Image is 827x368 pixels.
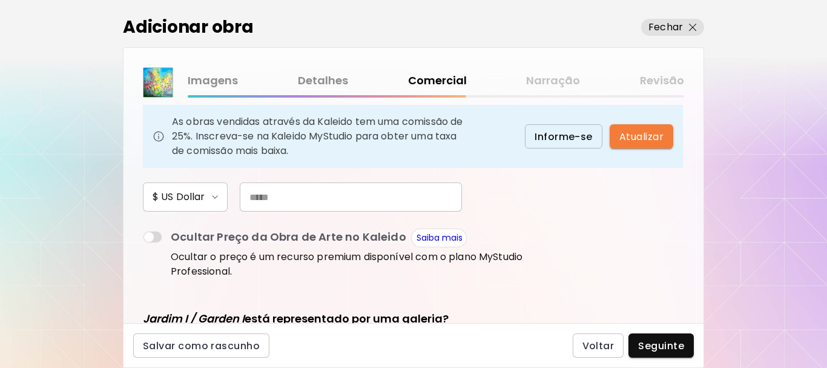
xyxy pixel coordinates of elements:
span: Seguinte [638,340,684,352]
span: Atualizar [619,130,664,143]
a: Imagens [188,72,238,90]
a: Detalhes [298,72,348,90]
button: Salvar como rascunho [133,333,269,358]
span: Voltar [582,340,614,352]
button: $ US Dollar [143,182,228,212]
button: Seguinte [628,333,694,358]
button: Voltar [573,333,624,358]
p: As obras vendidas através da Kaleido tem uma comissão de 25%. Inscreva-se na Kaleido MyStudio par... [172,115,464,158]
i: Jardim I / Garden I [143,311,245,326]
span: Informe-se [535,130,593,143]
h6: $ US Dollar [153,190,205,204]
a: Saiba mais [417,232,463,244]
p: Ocultar Preço da Obra de Arte no Kaleido [171,229,406,247]
button: Informe-se [525,124,602,149]
p: Ocultar o preço é um recurso premium disponível com o plano MyStudio Professional. [171,250,530,279]
span: Salvar como rascunho [143,340,260,352]
h5: está representado por uma galeria? [143,311,449,327]
img: thumbnail [143,68,173,97]
button: Atualizar [610,124,673,149]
